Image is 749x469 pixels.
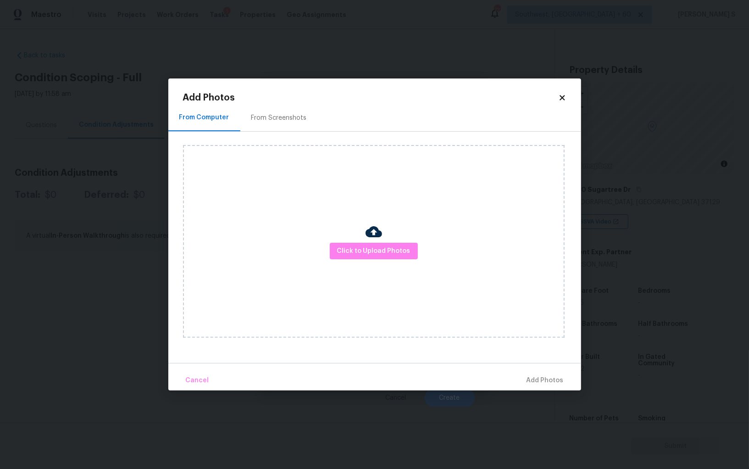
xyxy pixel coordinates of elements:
img: Cloud Upload Icon [366,223,382,240]
button: Cancel [182,371,213,391]
div: From Screenshots [251,113,307,123]
button: Click to Upload Photos [330,243,418,260]
span: Cancel [186,375,209,386]
span: Click to Upload Photos [337,246,411,257]
div: From Computer [179,113,229,122]
h2: Add Photos [183,93,558,102]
